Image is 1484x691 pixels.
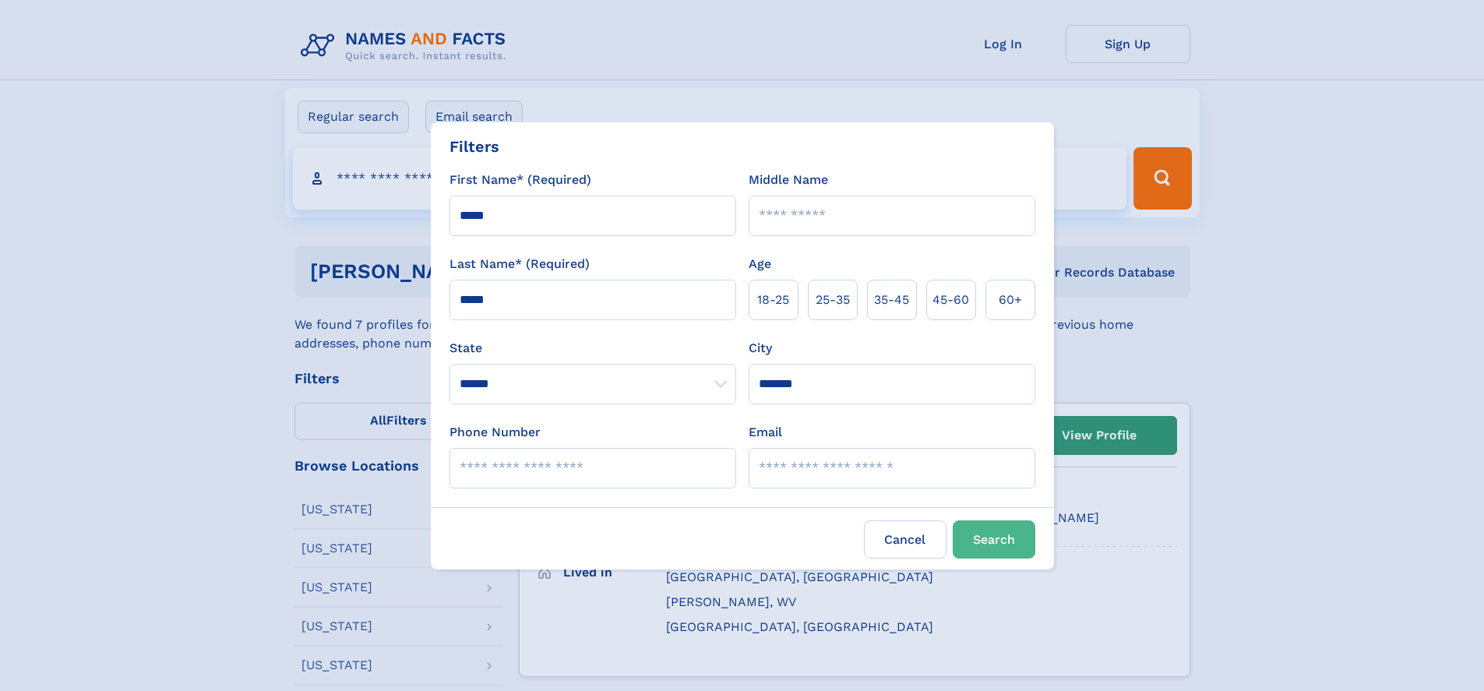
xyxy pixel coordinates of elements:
[757,291,789,309] span: 18‑25
[449,135,499,158] div: Filters
[449,171,591,189] label: First Name* (Required)
[449,339,736,358] label: State
[749,171,828,189] label: Middle Name
[816,291,850,309] span: 25‑35
[449,255,590,273] label: Last Name* (Required)
[449,423,541,442] label: Phone Number
[749,423,782,442] label: Email
[749,255,771,273] label: Age
[864,520,946,559] label: Cancel
[932,291,969,309] span: 45‑60
[953,520,1035,559] button: Search
[874,291,909,309] span: 35‑45
[999,291,1022,309] span: 60+
[749,339,772,358] label: City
